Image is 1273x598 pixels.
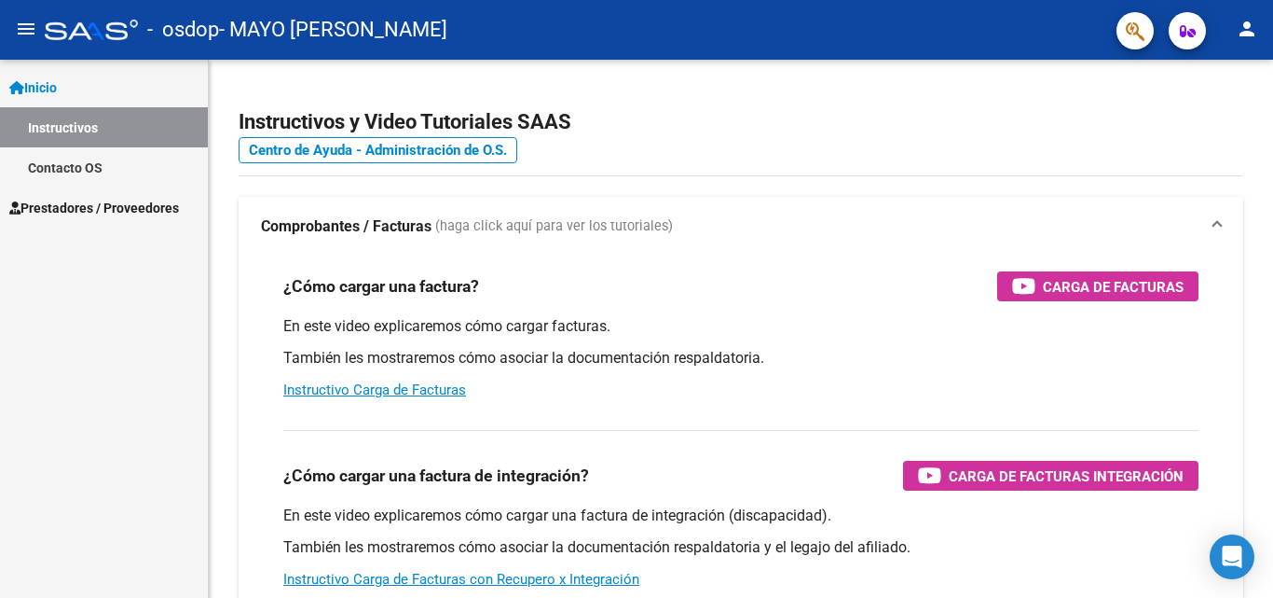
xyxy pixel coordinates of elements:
[949,465,1184,488] span: Carga de Facturas Integración
[283,316,1198,337] p: En este video explicaremos cómo cargar facturas.
[239,104,1243,140] h2: Instructivos y Video Tutoriales SAAS
[239,137,517,163] a: Centro de Ayuda - Administración de O.S.
[283,506,1198,526] p: En este video explicaremos cómo cargar una factura de integración (discapacidad).
[283,382,466,398] a: Instructivo Carga de Facturas
[9,77,57,98] span: Inicio
[997,271,1198,301] button: Carga de Facturas
[9,198,179,218] span: Prestadores / Proveedores
[1236,18,1258,40] mat-icon: person
[15,18,37,40] mat-icon: menu
[1043,275,1184,299] span: Carga de Facturas
[283,463,589,489] h3: ¿Cómo cargar una factura de integración?
[261,216,431,237] strong: Comprobantes / Facturas
[435,216,673,237] span: (haga click aquí para ver los tutoriales)
[283,571,639,588] a: Instructivo Carga de Facturas con Recupero x Integración
[219,9,447,50] span: - MAYO [PERSON_NAME]
[283,348,1198,369] p: También les mostraremos cómo asociar la documentación respaldatoria.
[239,197,1243,257] mat-expansion-panel-header: Comprobantes / Facturas (haga click aquí para ver los tutoriales)
[147,9,219,50] span: - osdop
[283,537,1198,558] p: También les mostraremos cómo asociar la documentación respaldatoria y el legajo del afiliado.
[1210,535,1254,579] div: Open Intercom Messenger
[283,273,479,299] h3: ¿Cómo cargar una factura?
[903,461,1198,491] button: Carga de Facturas Integración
